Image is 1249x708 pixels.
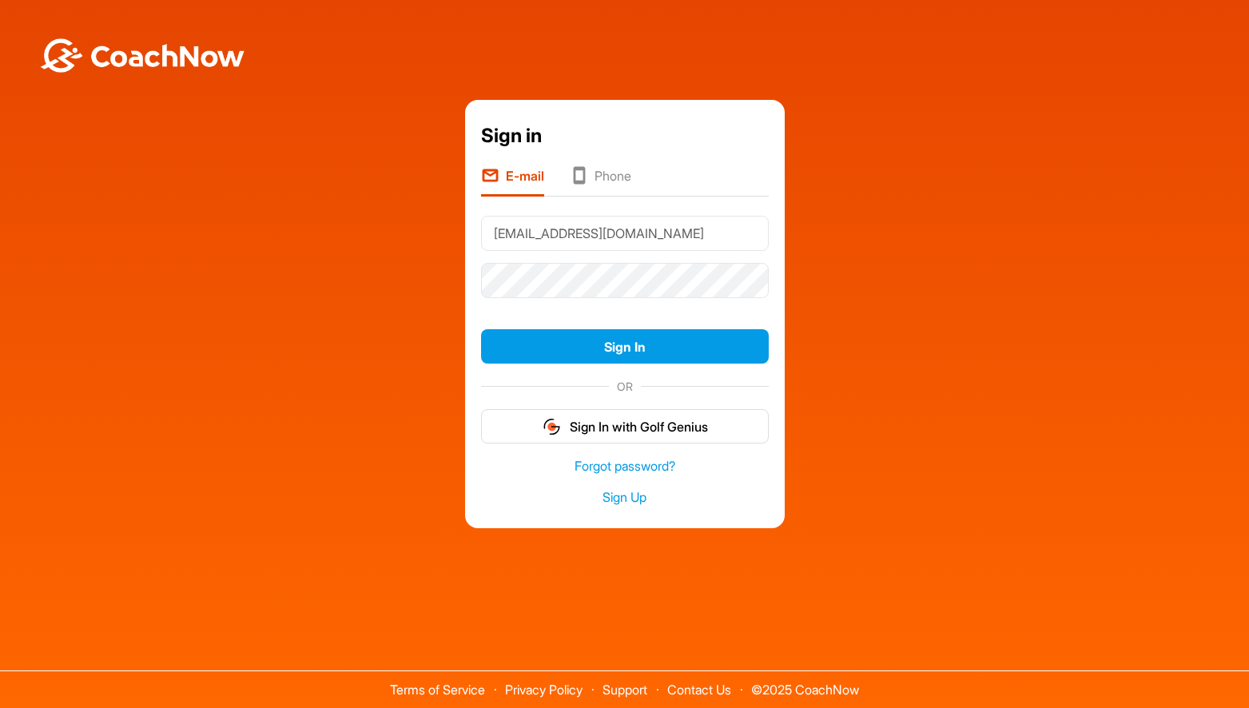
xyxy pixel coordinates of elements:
[743,671,867,696] span: © 2025 CoachNow
[667,682,731,698] a: Contact Us
[481,409,769,443] button: Sign In with Golf Genius
[481,488,769,507] a: Sign Up
[481,166,544,197] li: E-mail
[609,378,641,395] span: OR
[38,38,246,73] img: BwLJSsUCoWCh5upNqxVrqldRgqLPVwmV24tXu5FoVAoFEpwwqQ3VIfuoInZCoVCoTD4vwADAC3ZFMkVEQFDAAAAAElFTkSuQmCC
[481,121,769,150] div: Sign in
[542,417,562,436] img: gg_logo
[481,457,769,475] a: Forgot password?
[570,166,631,197] li: Phone
[481,216,769,251] input: E-mail
[390,682,485,698] a: Terms of Service
[603,682,647,698] a: Support
[505,682,583,698] a: Privacy Policy
[481,329,769,364] button: Sign In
